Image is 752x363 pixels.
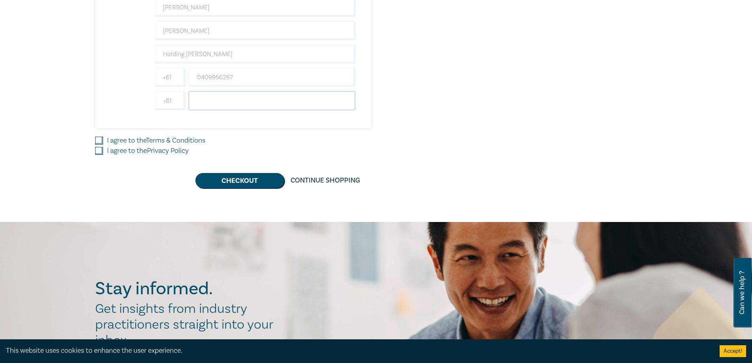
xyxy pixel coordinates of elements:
[147,146,189,155] a: Privacy Policy
[284,173,366,188] a: Continue Shopping
[155,91,186,110] input: +61
[189,91,356,110] input: Phone
[195,173,284,188] button: Checkout
[155,68,186,87] input: +61
[95,278,281,299] h2: Stay informed.
[189,68,356,87] input: Mobile*
[6,346,708,356] div: This website uses cookies to enhance the user experience.
[720,345,746,357] button: Accept cookies
[155,45,356,64] input: Company
[738,263,746,323] span: Can we help ?
[107,135,205,146] label: I agree to the
[107,146,189,156] label: I agree to the
[95,301,281,348] h2: Get insights from industry practitioners straight into your inbox.
[155,21,356,40] input: Last Name*
[146,136,205,145] a: Terms & Conditions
